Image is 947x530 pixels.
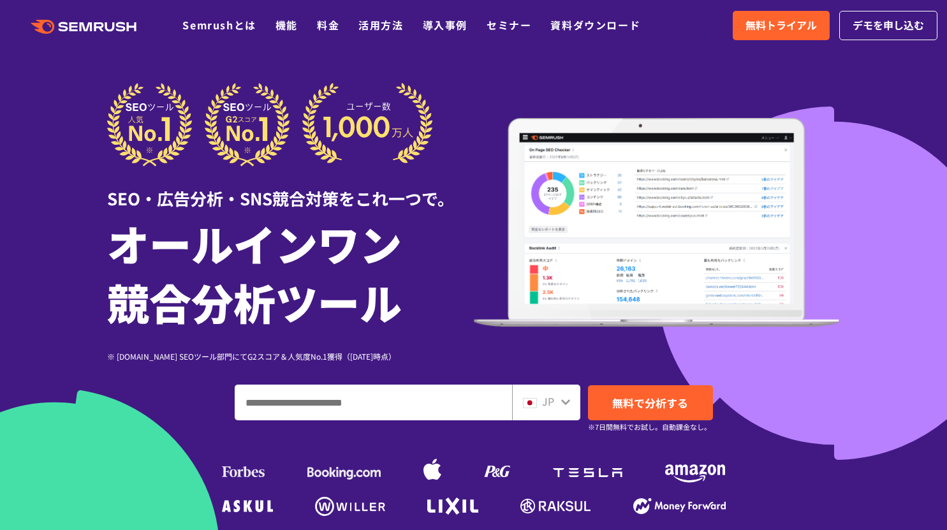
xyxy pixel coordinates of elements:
a: Semrushとは [182,17,256,33]
a: 無料トライアル [733,11,830,40]
a: 資料ダウンロード [550,17,640,33]
span: 無料で分析する [612,395,688,411]
span: JP [542,394,554,409]
a: 無料で分析する [588,385,713,420]
a: セミナー [487,17,531,33]
a: 活用方法 [358,17,403,33]
small: ※7日間無料でお試し。自動課金なし。 [588,421,711,433]
a: 導入事例 [423,17,467,33]
span: デモを申し込む [853,17,924,34]
input: ドメイン、キーワードまたはURLを入力してください [235,385,511,420]
div: ※ [DOMAIN_NAME] SEOツール部門にてG2スコア＆人気度No.1獲得（[DATE]時点） [107,350,474,362]
a: 料金 [317,17,339,33]
div: SEO・広告分析・SNS競合対策をこれ一つで。 [107,166,474,210]
a: 機能 [275,17,298,33]
h1: オールインワン 競合分析ツール [107,214,474,331]
a: デモを申し込む [839,11,937,40]
span: 無料トライアル [745,17,817,34]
